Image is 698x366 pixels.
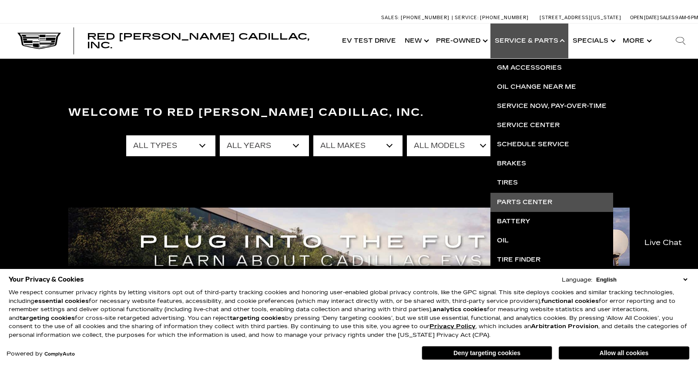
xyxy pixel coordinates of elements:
[422,346,552,360] button: Deny targeting cookies
[559,346,689,359] button: Allow all cookies
[660,15,675,20] span: Sales:
[490,135,613,154] a: Schedule Service
[220,135,309,156] select: Filter by year
[430,323,476,330] u: Privacy Policy
[531,323,598,330] strong: Arbitration Provision
[490,24,568,58] a: Service & Parts
[34,298,89,305] strong: essential cookies
[568,24,618,58] a: Specials
[313,135,403,156] select: Filter by make
[490,250,613,269] a: Tire Finder
[635,232,691,253] a: Live Chat
[490,97,613,116] a: Service Now, Pay-Over-Time
[490,212,613,231] a: Battery
[126,135,215,156] select: Filter by type
[490,154,613,173] a: Brakes
[455,15,479,20] span: Service:
[630,15,659,20] span: Open [DATE]
[87,32,329,50] a: Red [PERSON_NAME] Cadillac, Inc.
[490,193,613,212] a: Parts Center
[407,135,496,156] select: Filter by model
[490,77,613,97] a: Oil Change near Me
[490,173,613,192] a: Tires
[9,273,84,285] span: Your Privacy & Cookies
[490,116,613,135] a: Service Center
[400,24,432,58] a: New
[594,275,689,284] select: Language Select
[433,306,487,313] strong: analytics cookies
[452,15,531,20] a: Service: [PHONE_NUMBER]
[338,24,400,58] a: EV Test Drive
[618,24,654,58] button: More
[490,231,613,250] a: Oil
[68,104,630,121] h3: Welcome to Red [PERSON_NAME] Cadillac, Inc.
[401,15,450,20] span: [PHONE_NUMBER]
[490,58,613,77] a: GM Accessories
[17,33,61,49] img: Cadillac Dark Logo with Cadillac White Text
[640,238,686,248] span: Live Chat
[540,15,621,20] a: [STREET_ADDRESS][US_STATE]
[541,298,599,305] strong: functional cookies
[432,24,490,58] a: Pre-Owned
[7,351,75,357] div: Powered by
[381,15,452,20] a: Sales: [PHONE_NUMBER]
[44,352,75,357] a: ComplyAuto
[381,15,399,20] span: Sales:
[9,289,689,339] p: We respect consumer privacy rights by letting visitors opt out of third-party tracking cookies an...
[230,315,285,322] strong: targeting cookies
[675,15,698,20] span: 9 AM-6 PM
[663,24,698,58] div: Search
[562,277,592,283] div: Language:
[20,315,75,322] strong: targeting cookies
[87,31,309,50] span: Red [PERSON_NAME] Cadillac, Inc.
[480,15,529,20] span: [PHONE_NUMBER]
